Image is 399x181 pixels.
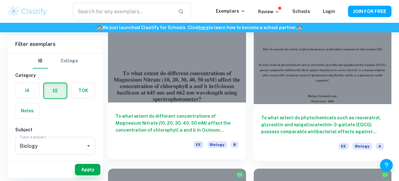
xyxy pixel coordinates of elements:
span: EE [338,143,349,150]
h6: Subject [15,126,95,133]
img: Marked [382,172,388,178]
span: 🏫 [297,25,302,30]
h6: To what extent do different concentrations of Magnesium Nitrate (10, 20, 30, 40, 50 mM) affect th... [116,113,238,134]
a: To what extent do different concentrations of Magnesium Nitrate (10, 20, 30, 40, 50 mM) affect th... [108,1,246,161]
button: Help and Feedback [380,159,393,172]
a: Schools [292,9,310,14]
button: EE [44,83,67,98]
img: Clastify logo [8,5,48,18]
p: Review [258,8,280,15]
div: Filter type choice [33,53,78,69]
h6: To what extent do phytochemicals such as resveratrol, glyceollin and epigallocatechin-3-gallate (... [261,114,384,135]
button: Notes [16,103,39,118]
a: To what extent do phytochemicals such as resveratrol, glyceollin and epigallocatechin-3-gallate (... [254,1,392,161]
h6: Filter exemplars [8,35,103,53]
h6: Category [15,72,95,79]
p: Exemplars [216,8,245,15]
span: Biology [207,141,227,148]
a: here [199,25,209,30]
button: College [61,53,78,69]
a: Login [323,9,335,14]
img: Marked [236,172,243,178]
span: EE [193,141,203,148]
span: B [231,141,238,148]
input: Search for any exemplars... [73,3,173,20]
label: Type a subject [20,134,46,140]
button: IB [33,53,48,69]
span: Biology [352,143,372,150]
button: TOK [71,83,95,98]
button: Apply [75,164,100,175]
button: IA [16,83,39,98]
button: Open [84,141,93,150]
button: JOIN FOR FREE [348,6,391,17]
span: 🏫 [97,25,102,30]
h6: We just launched Clastify for Schools. Click to learn how to become a school partner. [1,24,398,31]
span: A [376,143,384,150]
